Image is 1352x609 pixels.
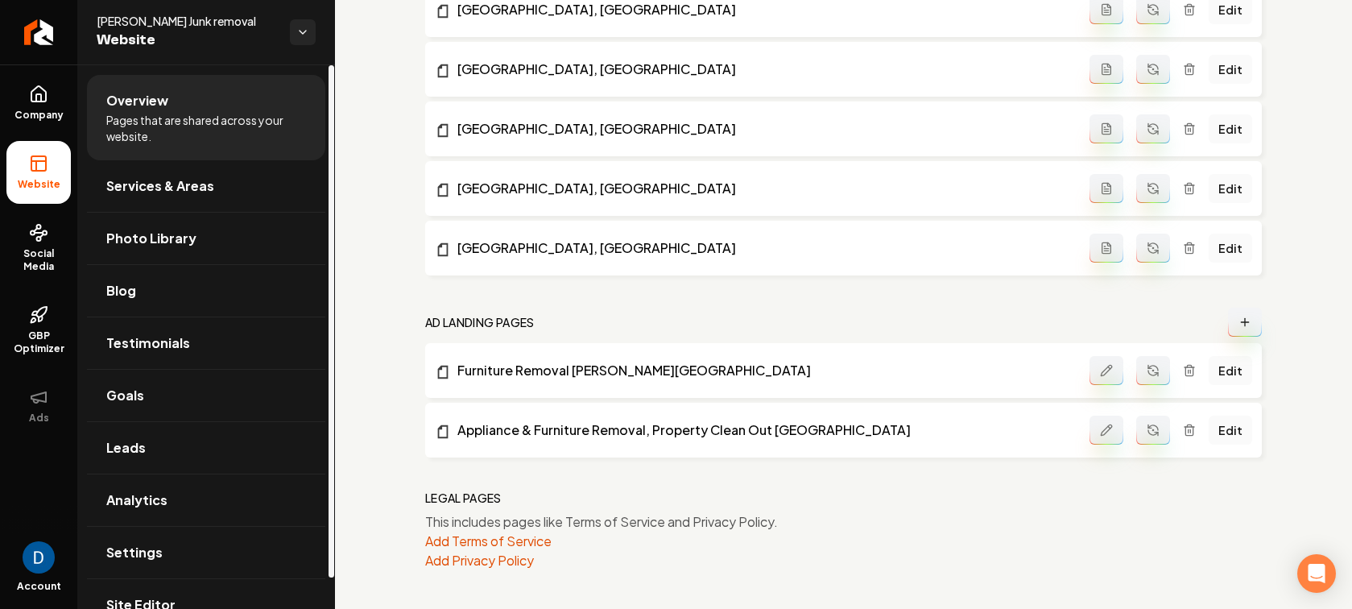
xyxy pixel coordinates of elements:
a: Photo Library [87,213,325,264]
img: Rebolt Logo [24,19,54,45]
a: Edit [1209,174,1252,203]
span: Settings [106,543,163,562]
a: GBP Optimizer [6,292,71,368]
span: [PERSON_NAME] Junk removal [97,13,277,29]
span: Goals [106,386,144,405]
a: [GEOGRAPHIC_DATA], [GEOGRAPHIC_DATA] [435,60,1089,79]
button: Open user button [23,541,55,574]
a: [GEOGRAPHIC_DATA], [GEOGRAPHIC_DATA] [435,179,1089,198]
button: Add admin page prompt [1089,174,1123,203]
a: [GEOGRAPHIC_DATA], [GEOGRAPHIC_DATA] [435,238,1089,258]
span: Account [17,580,61,593]
a: Edit [1209,356,1252,385]
button: Edit admin page prompt [1089,416,1123,445]
span: Analytics [106,491,167,510]
img: David Rice [23,541,55,574]
span: Blog [106,281,136,300]
a: Appliance & Furniture Removal, Property Clean Out [GEOGRAPHIC_DATA] [435,420,1089,440]
span: Overview [106,91,168,110]
span: Testimonials [106,333,190,353]
span: Photo Library [106,229,196,248]
a: Blog [87,265,325,317]
a: Company [6,72,71,135]
button: Add Privacy Policy [425,551,534,570]
a: Furniture Removal [PERSON_NAME][GEOGRAPHIC_DATA] [435,361,1089,380]
a: Testimonials [87,317,325,369]
h2: Legal Pages [425,490,502,506]
span: Ads [23,412,56,425]
a: Edit [1209,55,1252,84]
button: Add Terms of Service [425,532,552,551]
span: Social Media [6,247,71,273]
a: Social Media [6,210,71,286]
div: Open Intercom Messenger [1297,554,1336,593]
a: Services & Areas [87,160,325,212]
span: Leads [106,438,146,458]
a: Analytics [87,474,325,526]
p: This includes pages like Terms of Service and Privacy Policy. [425,512,1262,532]
a: Goals [87,370,325,421]
span: Services & Areas [106,176,214,196]
h2: Ad landing pages [425,314,535,330]
button: Add admin page prompt [1089,234,1123,263]
a: [GEOGRAPHIC_DATA], [GEOGRAPHIC_DATA] [435,119,1089,139]
span: Website [11,178,67,191]
span: Pages that are shared across your website. [106,112,306,144]
button: Edit admin page prompt [1089,356,1123,385]
a: Edit [1209,234,1252,263]
button: Ads [6,375,71,437]
button: Add admin page prompt [1089,55,1123,84]
a: Edit [1209,416,1252,445]
span: Website [97,29,277,52]
a: Leads [87,422,325,474]
a: Edit [1209,114,1252,143]
button: Add admin page prompt [1089,114,1123,143]
span: Company [8,109,70,122]
span: GBP Optimizer [6,329,71,355]
a: Settings [87,527,325,578]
